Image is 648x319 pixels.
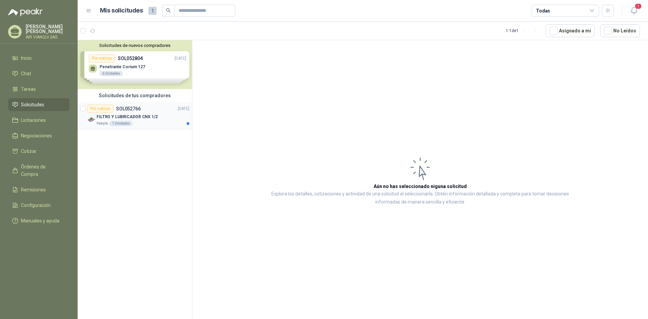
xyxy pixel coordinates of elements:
[8,183,70,196] a: Remisiones
[21,70,31,77] span: Chat
[260,190,580,206] p: Explora los detalles, cotizaciones y actividad de una solicitud al seleccionarla. Obtén informaci...
[166,8,171,13] span: search
[21,132,52,139] span: Negociaciones
[8,8,43,16] img: Logo peakr
[600,24,640,37] button: No Leídos
[8,199,70,212] a: Configuración
[21,85,36,93] span: Tareas
[87,105,113,113] div: Por cotizar
[8,98,70,111] a: Solicitudes
[178,106,189,112] p: [DATE]
[100,6,143,16] h1: Mis solicitudes
[8,83,70,96] a: Tareas
[506,25,540,36] div: 1 - 1 de 1
[21,116,46,124] span: Licitaciones
[109,121,133,126] div: 1 Unidades
[8,67,70,80] a: Chat
[116,106,141,111] p: SOL052766
[87,115,95,124] img: Company Logo
[374,183,467,190] h3: Aún no has seleccionado niguna solicitud
[21,148,36,155] span: Cotizar
[8,160,70,181] a: Órdenes de Compra
[8,52,70,64] a: Inicio
[26,35,70,39] p: AIR VIANQUI SAS
[21,217,59,224] span: Manuales y ayuda
[8,145,70,158] a: Cotizar
[634,3,642,9] span: 1
[8,114,70,127] a: Licitaciones
[21,202,51,209] span: Configuración
[148,7,157,15] span: 1
[8,214,70,227] a: Manuales y ayuda
[78,89,192,102] div: Solicitudes de tus compradores
[21,163,63,178] span: Órdenes de Compra
[536,7,550,15] div: Todas
[78,40,192,89] div: Solicitudes de nuevos compradoresPor cotizarSOL052804[DATE] Penetrante Corium 1276 UnidadesPor co...
[21,186,46,193] span: Remisiones
[80,43,189,48] button: Solicitudes de nuevos compradores
[78,102,192,129] a: Por cotizarSOL052766[DATE] Company LogoFILTRO Y LUBRICADOR CNX 1/2Patojito1 Unidades
[97,121,108,126] p: Patojito
[546,24,595,37] button: Asignado a mi
[21,101,44,108] span: Solicitudes
[8,129,70,142] a: Negociaciones
[97,114,158,120] p: FILTRO Y LUBRICADOR CNX 1/2
[26,24,70,34] p: [PERSON_NAME] [PERSON_NAME]
[21,54,32,62] span: Inicio
[628,5,640,17] button: 1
